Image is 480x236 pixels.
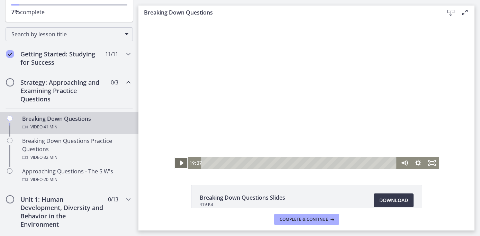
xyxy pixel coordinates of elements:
[22,115,130,131] div: Breaking Down Questions
[22,137,130,162] div: Breaking Down Questions Practice Questions
[11,8,127,16] p: complete
[200,202,285,207] span: 419 KB
[287,137,300,149] button: Fullscreen
[43,153,57,162] span: · 32 min
[22,175,130,184] div: Video
[11,30,121,38] span: Search by lesson title
[200,193,285,202] span: Breaking Down Questions Slides
[11,8,20,16] span: 7%
[20,78,105,103] h2: Strategy: Approaching and Examining Practice Questions
[22,123,130,131] div: Video
[22,153,130,162] div: Video
[6,50,14,58] i: Completed
[273,137,287,149] button: Show settings menu
[144,8,433,17] h3: Breaking Down Questions
[374,193,414,207] a: Download
[6,27,133,41] div: Search by lesson title
[280,217,328,222] span: Complete & continue
[111,78,118,87] span: 0 / 3
[43,123,57,131] span: · 41 min
[105,50,118,58] span: 11 / 11
[108,195,118,203] span: 0 / 13
[379,196,408,205] span: Download
[43,175,57,184] span: · 20 min
[22,167,130,184] div: Approaching Questions - The 5 W's
[274,214,339,225] button: Complete & continue
[20,195,105,228] h2: Unit 1: Human Development, Diversity and Behavior in the Environment
[259,137,273,149] button: Mute
[20,50,105,66] h2: Getting Started: Studying for Success
[138,20,474,169] iframe: Video Lesson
